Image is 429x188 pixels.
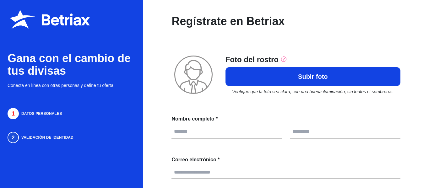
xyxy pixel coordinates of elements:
[225,55,279,65] p: Foto del rostro
[171,15,285,28] h2: Regístrate en Betriax
[171,115,218,123] label: Nombre completo *
[8,82,135,89] span: Conecta en línea con otras personas y define tu oferta.
[225,67,400,86] button: Subir foto
[21,135,150,140] p: VALIDACIÓN DE IDENTIDAD
[21,111,150,116] p: DATOS PERSONALES
[225,89,400,95] span: Verifique que la foto sea clara, con una buena iluminación, sin lentes ni sombreros.
[8,52,135,77] h3: Gana con el cambio de tus divisas
[12,110,15,117] text: 1
[298,72,328,81] p: Subir foto
[12,135,15,140] text: 2
[171,156,220,164] label: Correo electrónico *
